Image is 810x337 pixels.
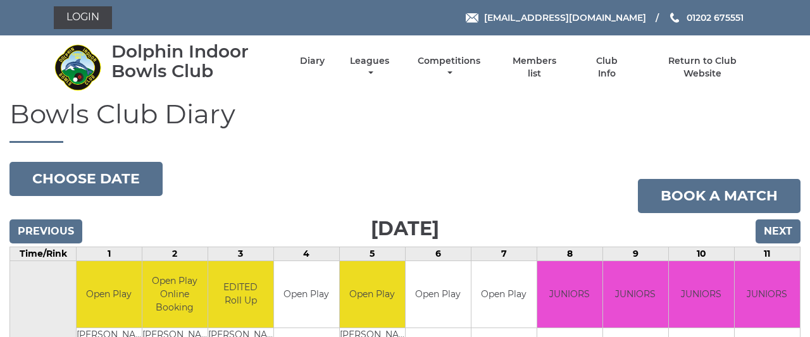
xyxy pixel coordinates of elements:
img: Phone us [670,13,679,23]
td: 7 [471,247,537,261]
td: Open Play [406,261,471,328]
a: Phone us 01202 675551 [668,11,744,25]
span: 01202 675551 [687,12,744,23]
td: 9 [602,247,668,261]
a: Diary [300,55,325,67]
td: Time/Rink [10,247,77,261]
a: Leagues [347,55,392,80]
td: EDITED Roll Up [208,261,273,328]
a: Club Info [586,55,627,80]
a: Book a match [638,179,801,213]
td: Open Play [471,261,537,328]
td: JUNIORS [603,261,668,328]
h1: Bowls Club Diary [9,99,801,143]
img: Email [466,13,478,23]
td: 11 [734,247,800,261]
input: Next [756,219,801,243]
a: Email [EMAIL_ADDRESS][DOMAIN_NAME] [466,11,646,25]
td: 6 [405,247,471,261]
a: Competitions [414,55,483,80]
input: Previous [9,219,82,243]
td: Open Play Online Booking [142,261,208,328]
img: Dolphin Indoor Bowls Club [54,44,101,91]
a: Members list [506,55,564,80]
td: Open Play [274,261,339,328]
td: Open Play [77,261,142,328]
td: JUNIORS [537,261,602,328]
span: [EMAIL_ADDRESS][DOMAIN_NAME] [484,12,646,23]
td: Open Play [340,261,405,328]
td: JUNIORS [735,261,800,328]
button: Choose date [9,162,163,196]
a: Return to Club Website [649,55,756,80]
td: JUNIORS [669,261,734,328]
td: 5 [339,247,405,261]
td: 1 [77,247,142,261]
td: 2 [142,247,208,261]
div: Dolphin Indoor Bowls Club [111,42,278,81]
td: 4 [273,247,339,261]
td: 8 [537,247,602,261]
a: Login [54,6,112,29]
td: 3 [208,247,273,261]
td: 10 [668,247,734,261]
